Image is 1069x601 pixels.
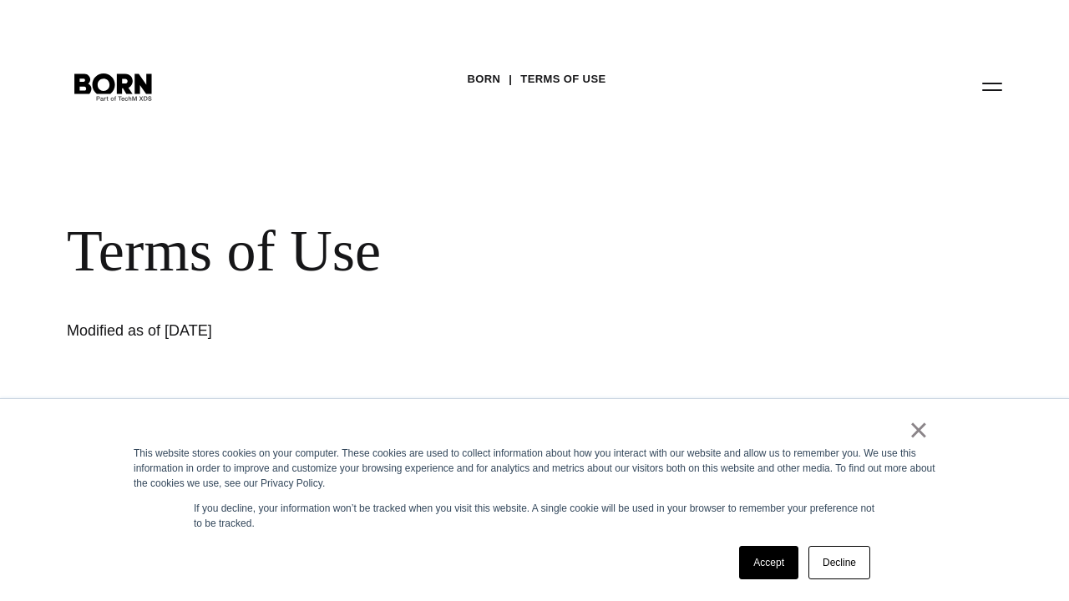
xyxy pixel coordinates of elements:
div: This website stores cookies on your computer. These cookies are used to collect information about... [134,446,935,491]
a: Decline [808,546,870,579]
a: BORN [467,67,500,92]
a: Accept [739,546,798,579]
button: Open [972,68,1012,104]
h1: Modified as of [DATE] [67,319,568,342]
a: Terms of Use [520,67,605,92]
a: × [909,422,929,437]
div: Terms of Use [67,217,1002,285]
p: If you decline, your information won’t be tracked when you visit this website. A single cookie wi... [194,501,875,531]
